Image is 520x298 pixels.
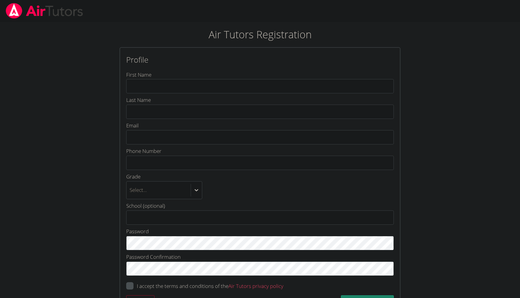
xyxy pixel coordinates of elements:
input: Phone Number [126,156,393,170]
span: School (optional) [126,202,165,209]
span: Grade [126,173,140,180]
input: GradeSelect... [130,183,130,197]
label: I accept the terms and conditions of the [126,282,283,290]
span: Password [126,228,149,235]
input: Last Name [126,105,393,119]
div: Select... [130,186,147,195]
h2: Profile [126,54,393,65]
span: Last Name [126,96,151,103]
span: First Name [126,71,151,78]
input: First Name [126,79,393,93]
span: Password Confirmation [126,253,181,260]
img: airtutors_banner-c4298cdbf04f3fff15de1276eac7730deb9818008684d7c2e4769d2f7ddbe033.png [5,3,84,19]
span: Phone Number [126,147,161,154]
h1: Air Tutors Registration [120,27,400,42]
a: Air Tutors privacy policy [228,282,283,289]
input: School (optional) [126,210,393,225]
input: Email [126,130,393,144]
input: Password [126,236,393,250]
span: Email [126,122,139,129]
input: Password Confirmation [126,262,393,276]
